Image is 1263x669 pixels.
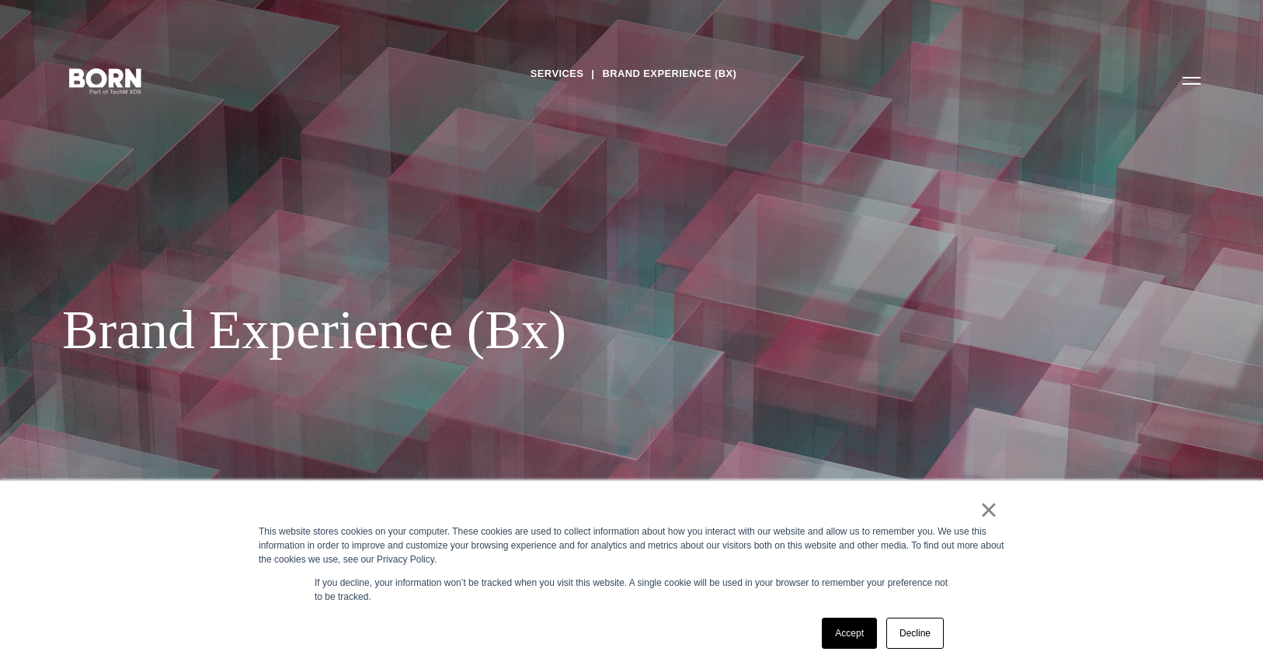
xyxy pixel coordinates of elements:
button: Open [1173,64,1210,96]
a: Services [531,62,584,85]
p: If you decline, your information won’t be tracked when you visit this website. A single cookie wi... [315,576,948,604]
a: Brand Experience (Bx) [602,62,736,85]
a: × [979,503,998,517]
div: This website stores cookies on your computer. These cookies are used to collect information about... [259,524,1004,566]
a: Decline [886,618,944,649]
div: Brand Experience (Bx) [62,298,948,362]
a: Accept [822,618,877,649]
